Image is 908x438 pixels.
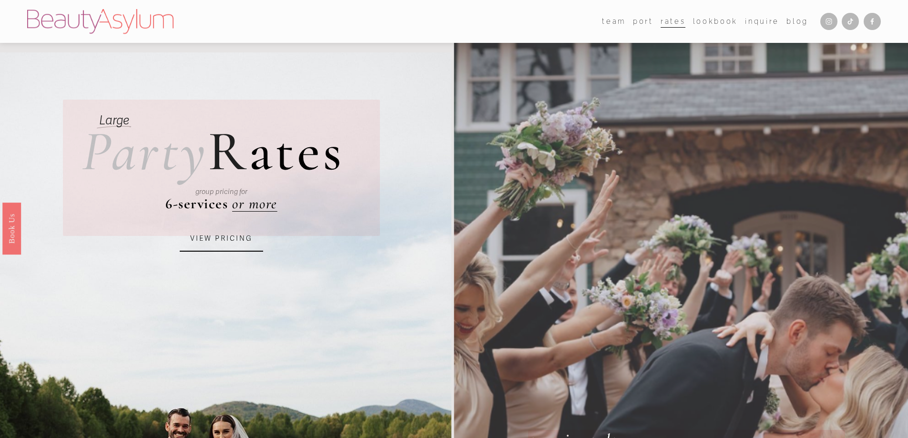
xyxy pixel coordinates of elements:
[633,14,653,28] a: port
[786,14,808,28] a: Blog
[864,13,881,30] a: Facebook
[693,14,738,28] a: Lookbook
[195,187,247,196] em: group pricing for
[208,117,249,185] span: R
[180,226,263,252] a: VIEW PRICING
[82,117,208,185] em: Party
[820,13,837,30] a: Instagram
[2,202,21,254] a: Book Us
[602,14,626,28] a: folder dropdown
[99,113,129,128] em: Large
[745,14,779,28] a: Inquire
[82,123,345,180] h2: ates
[842,13,859,30] a: TikTok
[27,9,173,34] img: Beauty Asylum | Bridal Hair &amp; Makeup Charlotte &amp; Atlanta
[602,15,626,28] span: team
[661,14,685,28] a: Rates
